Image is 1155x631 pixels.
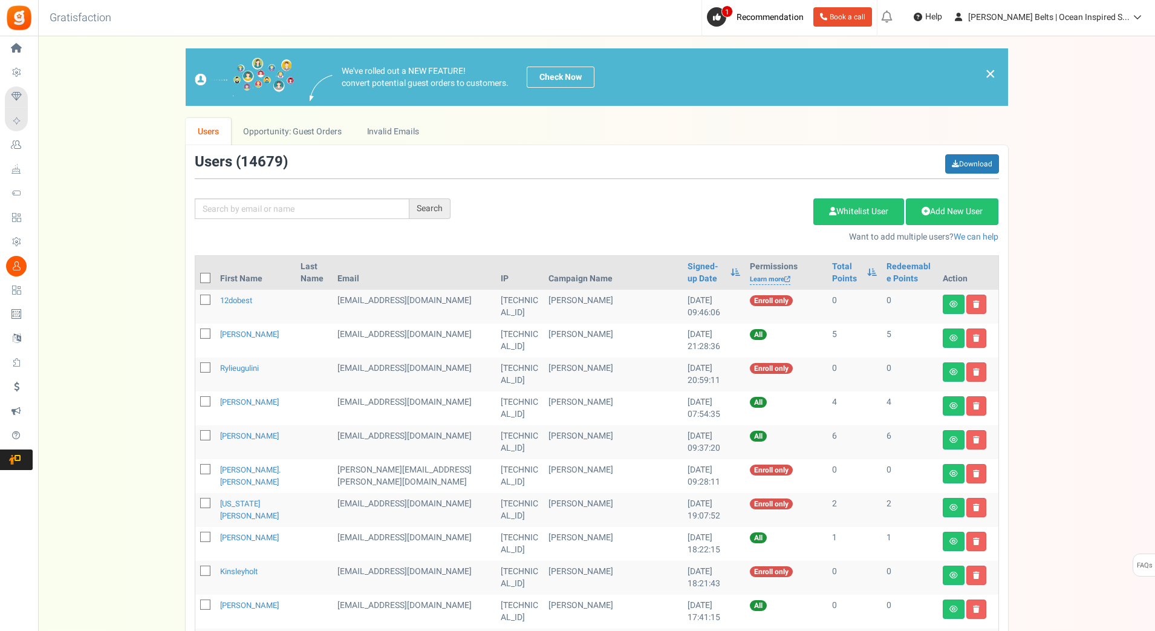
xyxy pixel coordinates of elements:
td: [DATE] 09:37:20 [683,425,744,459]
a: [US_STATE][PERSON_NAME] [220,498,279,521]
i: View details [949,572,958,579]
a: 12dobest [220,295,252,306]
td: 2 [827,493,882,527]
td: 0 [882,358,938,391]
i: Delete user [973,335,980,342]
td: [DATE] 09:46:06 [683,290,744,324]
td: [PERSON_NAME] [544,459,683,493]
td: [TECHNICAL_ID] [496,290,544,324]
i: View details [949,402,958,410]
i: View details [949,538,958,545]
td: [DATE] 21:28:36 [683,324,744,358]
a: 1 Recommendation [707,7,808,27]
a: We can help [954,230,998,243]
td: [TECHNICAL_ID] [496,459,544,493]
th: Campaign Name [544,256,683,290]
th: Permissions [745,256,827,290]
a: [PERSON_NAME] [220,430,279,442]
td: [PERSON_NAME] [544,493,683,527]
span: Enroll only [750,499,793,509]
i: Delete user [973,572,980,579]
th: Email [333,256,496,290]
td: [EMAIL_ADDRESS][DOMAIN_NAME] [333,425,496,459]
i: Delete user [973,402,980,410]
td: [EMAIL_ADDRESS][DOMAIN_NAME] [333,324,496,358]
a: [PERSON_NAME] [220,329,279,340]
td: 4 [827,391,882,425]
span: All [750,329,767,340]
td: [PERSON_NAME] [544,425,683,459]
a: [PERSON_NAME].[PERSON_NAME] [220,464,281,488]
td: [PERSON_NAME] [544,595,683,629]
td: [TECHNICAL_ID] [496,595,544,629]
td: 1 [827,527,882,561]
span: All [750,397,767,408]
td: General [333,459,496,493]
i: Delete user [973,368,980,376]
a: Whitelist User [813,198,904,225]
a: Users [186,118,232,145]
td: [PERSON_NAME] [544,391,683,425]
td: [DATE] 19:07:52 [683,493,744,527]
td: [DATE] 20:59:11 [683,358,744,391]
i: Delete user [973,436,980,443]
td: 0 [882,290,938,324]
img: images [310,75,333,101]
span: 1 [721,5,733,18]
span: 14679 [241,151,283,172]
td: [TECHNICAL_ID] [496,527,544,561]
span: FAQs [1136,554,1153,577]
td: [TECHNICAL_ID] [496,493,544,527]
span: Enroll only [750,566,793,577]
h3: Users ( ) [195,154,288,170]
a: Download [945,154,999,174]
td: [DATE] 09:28:11 [683,459,744,493]
td: 6 [882,425,938,459]
td: [DATE] 17:41:15 [683,595,744,629]
span: All [750,600,767,611]
td: General [333,561,496,595]
span: Enroll only [750,363,793,374]
td: [PERSON_NAME] [544,290,683,324]
p: Want to add multiple users? [469,231,999,243]
td: General [333,358,496,391]
td: [PERSON_NAME] [544,527,683,561]
td: 0 [827,595,882,629]
span: All [750,431,767,442]
td: 0 [882,561,938,595]
td: [EMAIL_ADDRESS][DOMAIN_NAME] [333,527,496,561]
td: 4 [882,391,938,425]
a: Learn more [750,275,790,285]
td: [TECHNICAL_ID] [496,561,544,595]
a: rylieugulini [220,362,259,374]
a: kinsleyholt [220,566,258,577]
td: General [333,493,496,527]
i: Delete user [973,504,980,511]
i: View details [949,504,958,511]
td: 0 [827,561,882,595]
td: 0 [827,459,882,493]
a: Add New User [906,198,998,225]
td: 2 [882,493,938,527]
td: [PERSON_NAME] [544,561,683,595]
input: Search by email or name [195,198,409,219]
i: View details [949,470,958,477]
span: Help [922,11,942,23]
td: [TECHNICAL_ID] [496,391,544,425]
a: × [985,67,996,81]
span: Enroll only [750,295,793,306]
td: 0 [827,358,882,391]
a: Opportunity: Guest Orders [231,118,354,145]
img: images [195,57,294,97]
td: [TECHNICAL_ID] [496,358,544,391]
a: [PERSON_NAME] [220,532,279,543]
th: First Name [215,256,296,290]
td: [PERSON_NAME] [544,324,683,358]
td: 5 [882,324,938,358]
td: [PERSON_NAME] [544,358,683,391]
p: We've rolled out a NEW FEATURE! convert potential guest orders to customers. [342,65,509,90]
a: Redeemable Points [887,261,933,285]
a: [PERSON_NAME] [220,600,279,611]
i: Delete user [973,301,980,308]
td: [DATE] 18:22:15 [683,527,744,561]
